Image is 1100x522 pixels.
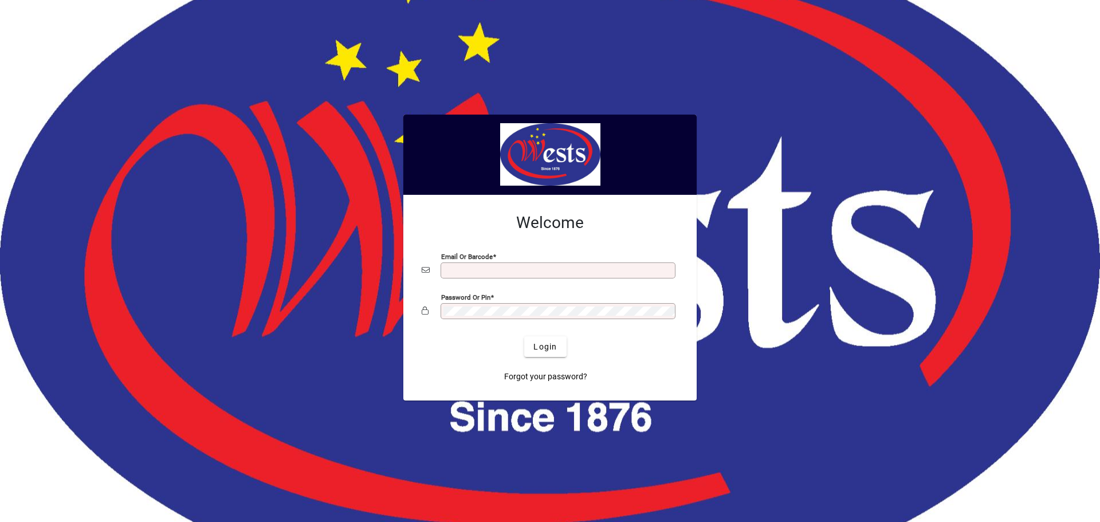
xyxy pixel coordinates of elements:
span: Login [533,341,557,353]
button: Login [524,336,566,357]
mat-label: Email or Barcode [441,253,493,261]
a: Forgot your password? [500,366,592,387]
span: Forgot your password? [504,371,587,383]
mat-label: Password or Pin [441,293,490,301]
h2: Welcome [422,213,678,233]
